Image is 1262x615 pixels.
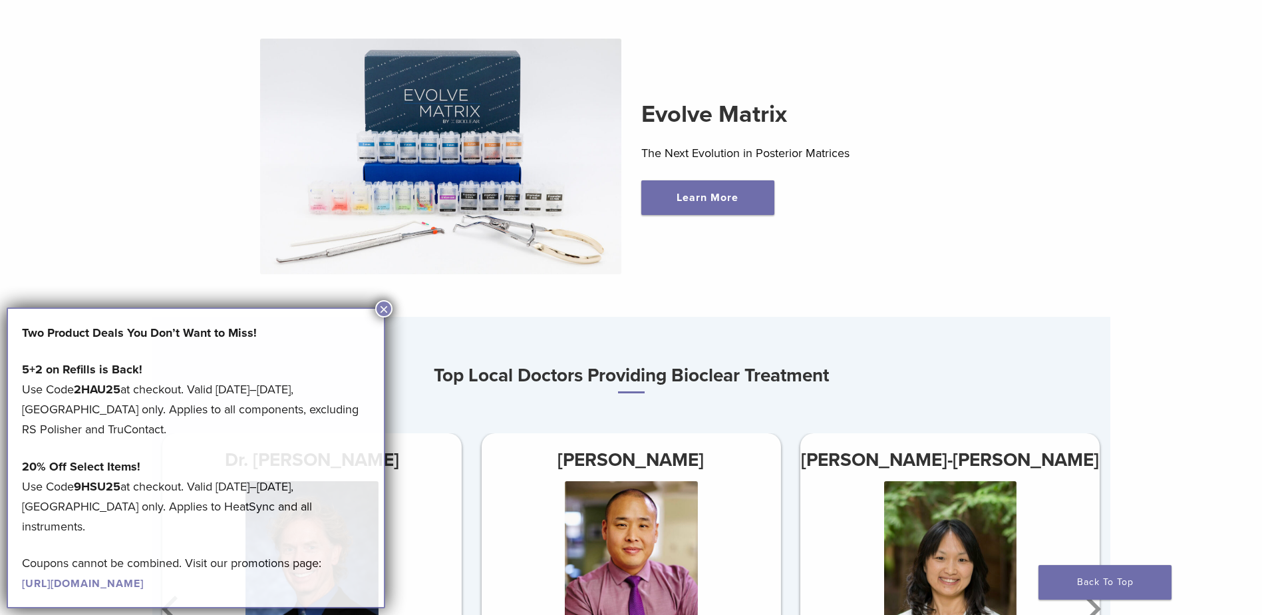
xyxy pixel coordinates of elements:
p: Coupons cannot be combined. Visit our promotions page: [22,553,370,593]
h3: [PERSON_NAME]-[PERSON_NAME] [800,444,1100,476]
strong: 2HAU25 [74,382,120,397]
a: [URL][DOMAIN_NAME] [22,577,144,590]
strong: 9HSU25 [74,479,120,494]
a: Learn More [641,180,774,215]
h3: [PERSON_NAME] [481,444,780,476]
h2: Evolve Matrix [641,99,1003,130]
strong: Two Product Deals You Don’t Want to Miss! [22,325,257,340]
img: Evolve Matrix [260,39,621,274]
strong: 20% Off Select Items! [22,459,140,474]
p: The Next Evolution in Posterior Matrices [641,143,1003,163]
p: Use Code at checkout. Valid [DATE]–[DATE], [GEOGRAPHIC_DATA] only. Applies to all components, exc... [22,359,370,439]
button: Close [375,300,393,317]
a: Back To Top [1038,565,1172,600]
strong: 5+2 on Refills is Back! [22,362,142,377]
h3: Top Local Doctors Providing Bioclear Treatment [152,359,1110,393]
p: Use Code at checkout. Valid [DATE]–[DATE], [GEOGRAPHIC_DATA] only. Applies to HeatSync and all in... [22,457,370,536]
